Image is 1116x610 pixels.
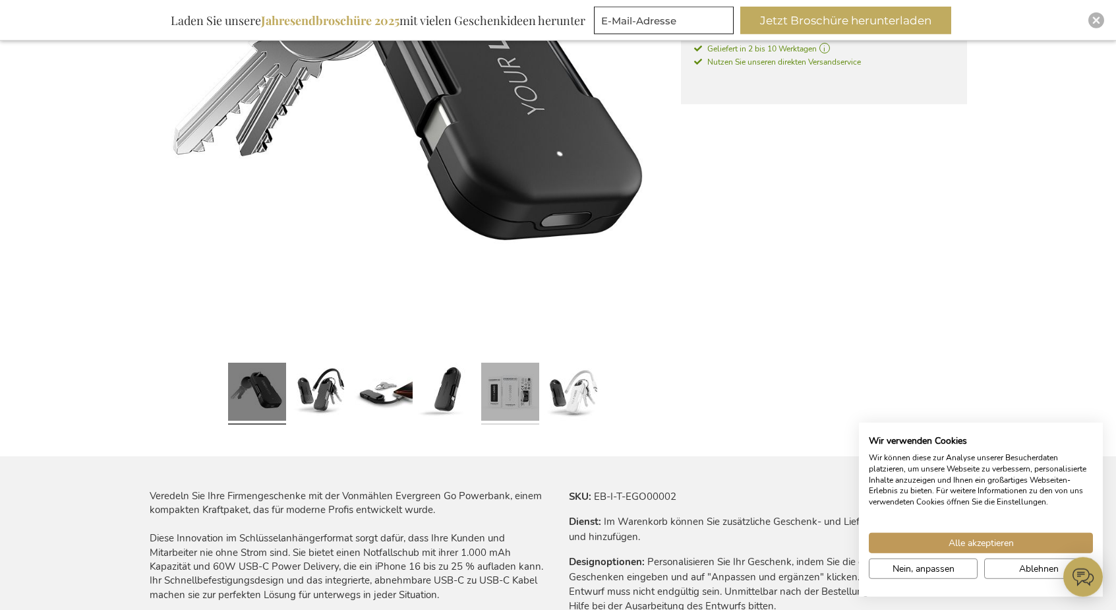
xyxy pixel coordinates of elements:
h2: Wir verwenden Cookies [869,435,1093,447]
a: Geliefert in 2 bis 10 Werktagen [694,43,954,55]
a: Vonmählen Evergreen Go Powerbank - Schwarz [355,357,413,430]
div: Laden Sie unsere mit vielen Geschenkideen herunter [165,7,591,34]
a: Nutzen Sie unseren direkten Versandservice [694,55,861,68]
span: Alle akzeptieren [949,536,1014,550]
a: Vonmählen Evergreen Go Powerbank [291,357,349,430]
button: Alle verweigern cookies [984,559,1093,579]
div: Close [1088,13,1104,28]
p: Wir können diese zur Analyse unserer Besucherdaten platzieren, um unsere Webseite zu verbessern, ... [869,452,1093,508]
input: E-Mail-Adresse [594,7,734,34]
iframe: belco-activator-frame [1063,557,1103,597]
form: marketing offers and promotions [594,7,738,38]
a: Vonmählen Evergreen Go Powerbank [544,357,602,430]
a: Vonmählen Evergreen Go Powerbank - Schwarz [418,357,476,430]
span: Nein, anpassen [893,562,954,576]
a: Vonmählen Evergreen Go Powerbank [228,357,286,430]
button: Jetzt Broschüre herunterladen [740,7,951,34]
a: Vonmählen Evergreen Go Powerbank [481,357,539,430]
button: cookie Einstellungen anpassen [869,559,978,579]
button: Akzeptieren Sie alle cookies [869,533,1093,553]
b: Jahresendbroschüre 2025 [261,13,399,28]
span: Nutzen Sie unseren direkten Versandservice [694,57,861,67]
span: Ablehnen [1019,562,1059,576]
img: Close [1092,16,1100,24]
